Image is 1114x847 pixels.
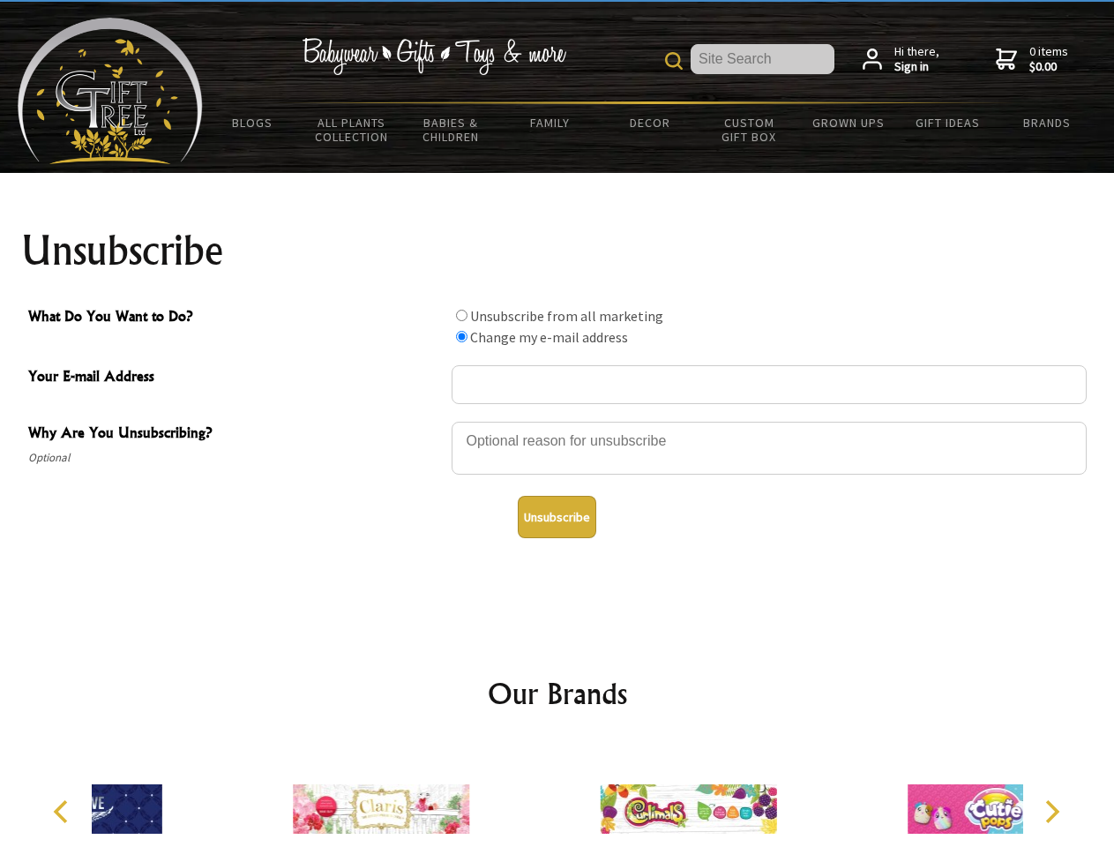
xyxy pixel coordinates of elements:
[44,792,83,831] button: Previous
[21,229,1094,272] h1: Unsubscribe
[894,59,939,75] strong: Sign in
[456,331,467,342] input: What Do You Want to Do?
[28,365,443,391] span: Your E-mail Address
[456,310,467,321] input: What Do You Want to Do?
[1032,792,1071,831] button: Next
[35,672,1080,715] h2: Our Brands
[894,44,939,75] span: Hi there,
[665,52,683,70] img: product search
[28,447,443,468] span: Optional
[470,307,663,325] label: Unsubscribe from all marketing
[302,38,566,75] img: Babywear - Gifts - Toys & more
[401,104,501,155] a: Babies & Children
[28,305,443,331] span: What Do You Want to Do?
[452,422,1087,475] textarea: Why Are You Unsubscribing?
[898,104,998,141] a: Gift Ideas
[452,365,1087,404] input: Your E-mail Address
[798,104,898,141] a: Grown Ups
[600,104,699,141] a: Decor
[18,18,203,164] img: Babyware - Gifts - Toys and more...
[28,422,443,447] span: Why Are You Unsubscribing?
[998,104,1097,141] a: Brands
[1029,59,1068,75] strong: $0.00
[691,44,834,74] input: Site Search
[699,104,799,155] a: Custom Gift Box
[518,496,596,538] button: Unsubscribe
[1029,43,1068,75] span: 0 items
[303,104,402,155] a: All Plants Collection
[203,104,303,141] a: BLOGS
[470,328,628,346] label: Change my e-mail address
[863,44,939,75] a: Hi there,Sign in
[996,44,1068,75] a: 0 items$0.00
[501,104,601,141] a: Family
